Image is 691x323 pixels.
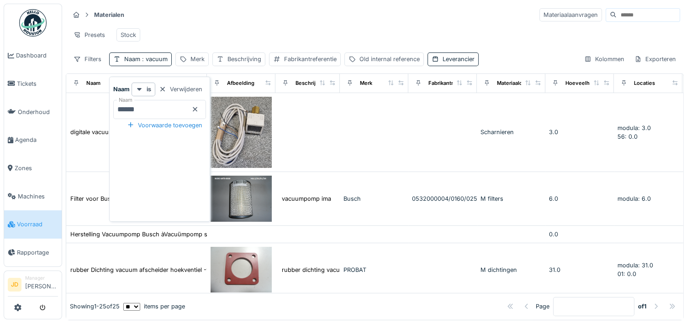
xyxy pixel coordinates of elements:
[17,79,58,88] span: Tickets
[536,302,549,311] div: Page
[443,55,475,63] div: Leverancier
[113,85,130,94] strong: Naam
[284,55,337,63] div: Fabrikantreferentie
[17,220,58,229] span: Voorraad
[480,266,542,274] div: M dichtingen
[617,133,638,140] span: 56: 0.0
[70,302,120,311] div: Showing 1 - 25 of 25
[211,176,272,222] img: Filter voor Buschpomp 149x222mm-vacuumpomp ima
[15,164,58,172] span: Zones
[16,51,58,60] span: Dashboard
[211,97,272,168] img: digitale vacuumschakelaar-ZSE20-P-01-L
[343,266,405,274] div: PROBAT
[295,79,327,87] div: Beschrijving
[140,56,168,63] span: : vacuum
[428,79,476,87] div: Fabrikantreferentie
[634,79,655,87] div: Locaties
[121,31,136,39] div: Stock
[70,266,229,274] div: rubber Dichting vacuum afscheider hoekventiel -92 X 92
[86,79,100,87] div: Naam
[497,79,543,87] div: Materiaalcategorie
[70,194,222,203] div: Filter voor Buschpomp 149x222mm-vacuumpomp ima
[90,10,128,19] strong: Materialen
[282,266,424,274] div: rubber dichting vacuum afscheider hoekventiel p...
[360,79,372,87] div: Merk
[117,96,134,104] label: Naam
[549,266,610,274] div: 31.0
[211,247,272,293] img: rubber Dichting vacuum afscheider hoekventiel -92 X 92
[25,275,58,294] li: [PERSON_NAME]
[617,125,651,131] span: modula: 3.0
[155,83,206,95] div: Verwijderen
[480,194,542,203] div: M filters
[18,108,58,116] span: Onderhoud
[549,194,610,203] div: 6.0
[630,52,680,66] div: Exporteren
[19,9,47,36] img: Badge_color-CXgf-gQk.svg
[539,8,602,21] div: Materiaalaanvragen
[638,302,647,311] strong: of 1
[147,85,151,94] strong: is
[70,128,185,136] div: digitale vacuumschakelaar-ZSE20-P-01-L
[359,55,420,63] div: Old internal reference
[123,302,185,311] div: items per page
[227,55,261,63] div: Beschrijving
[70,230,365,239] div: Herstelling Vacuumpomp Busch àVacuümpomp serie R5, type RA 0255 D met Sn. C0502000212. Bj. 2005
[190,55,205,63] div: Merk
[565,79,597,87] div: Hoeveelheid
[617,262,653,269] span: modula: 31.0
[617,271,636,277] span: 01: 0.0
[580,52,628,66] div: Kolommen
[480,128,542,136] div: Scharnieren
[17,248,58,257] span: Rapportage
[15,135,58,144] span: Agenda
[69,28,109,42] div: Presets
[227,79,254,87] div: Afbeelding
[343,194,405,203] div: Busch
[8,278,21,292] li: JD
[18,192,58,201] span: Machines
[617,195,651,202] span: modula: 6.0
[412,194,473,203] div: 0532000004/0160/0250
[25,275,58,281] div: Manager
[69,52,105,66] div: Filters
[124,55,168,63] div: Naam
[282,194,331,203] div: vacuumpomp ima
[123,119,206,131] div: Voorwaarde toevoegen
[549,128,610,136] div: 3.0
[549,230,610,239] div: 0.0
